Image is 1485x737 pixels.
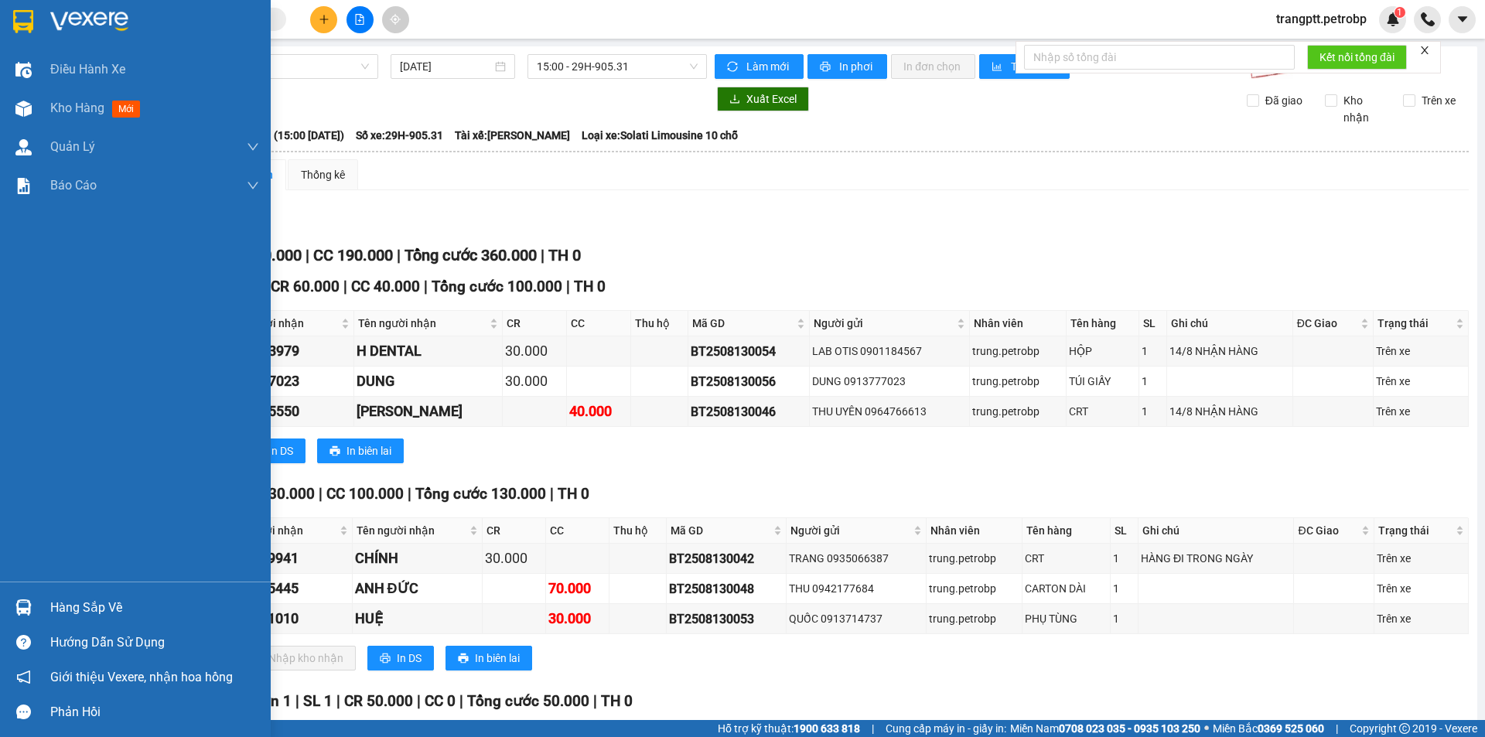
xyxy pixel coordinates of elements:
td: HUỆ [353,604,483,634]
button: syncLàm mới [715,54,804,79]
div: 30.000 [548,608,606,630]
th: CR [503,311,567,336]
span: | [541,246,544,264]
div: 1 [1113,610,1135,627]
span: | [550,485,554,503]
span: Cung cấp máy in - giấy in: [886,720,1006,737]
span: | [397,246,401,264]
th: SL [1139,311,1167,336]
span: printer [458,653,469,665]
span: | [336,692,340,710]
th: Tên hàng [1067,311,1138,336]
span: Tổng cước 100.000 [432,278,562,295]
span: | [593,692,597,710]
div: 0898533979 [222,340,351,362]
span: TH 0 [558,485,589,503]
div: Trên xe [1377,580,1466,597]
span: 15:00 - 29H-905.31 [537,55,698,78]
div: 30.000 [505,340,564,362]
span: ĐC Giao [1297,315,1357,332]
div: LAB OTIS 0901184567 [812,343,967,360]
span: In DS [397,650,422,667]
strong: 0369 525 060 [1258,722,1324,735]
th: Ghi chú [1138,518,1295,544]
span: Báo cáo [50,176,97,195]
div: BT2508130042 [669,549,783,568]
div: 0979179941 [221,548,349,569]
span: ⚪️ [1204,725,1209,732]
div: 30.000 [485,548,543,569]
span: | [566,278,570,295]
div: 14/8 NHẬN HÀNG [1169,403,1290,420]
span: Trạng thái [1378,522,1453,539]
button: printerIn biên lai [445,646,532,670]
td: DUNG [354,367,503,397]
th: Nhân viên [927,518,1023,544]
span: down [247,179,259,192]
span: In phơi [839,58,875,75]
strong: 1900 633 818 [794,722,860,735]
div: Thống kê [301,166,345,183]
div: Trên xe [1377,550,1466,567]
span: copyright [1399,723,1410,734]
span: printer [329,445,340,458]
div: THU 0942177684 [789,580,923,597]
span: | [1336,720,1338,737]
th: Ghi chú [1167,311,1293,336]
div: Trên xe [1377,610,1466,627]
span: | [319,485,323,503]
div: Trên xe [1376,373,1466,390]
div: Trên xe [1376,403,1466,420]
span: CC 190.000 [313,246,393,264]
th: Thu hộ [609,518,667,544]
div: 1 [1142,403,1164,420]
span: bar-chart [992,61,1005,73]
td: ANH ĐỨC [353,574,483,604]
th: CC [546,518,609,544]
span: mới [112,101,140,118]
td: CHÍNH [353,544,483,574]
span: TH 0 [574,278,606,295]
span: SL 1 [303,692,333,710]
div: Trên xe [1376,343,1466,360]
span: Kết nối tổng đài [1319,49,1395,66]
span: | [424,278,428,295]
div: 40.000 [569,401,628,422]
span: file-add [354,14,365,25]
span: | [872,720,874,737]
span: question-circle [16,635,31,650]
div: 0978821010 [221,608,349,630]
span: Tổng cước 50.000 [467,692,589,710]
div: 1 [1142,343,1164,360]
span: Hỗ trợ kỹ thuật: [718,720,860,737]
div: ANH ĐỨC [355,578,480,599]
span: Người gửi [814,315,954,332]
button: downloadXuất Excel [717,87,809,111]
td: H DENTAL [354,336,503,367]
span: In biên lai [475,650,520,667]
td: BT2508130054 [688,336,809,367]
span: Trạng thái [1377,315,1453,332]
td: BT2508130056 [688,367,809,397]
div: TRANG 0935066387 [789,550,923,567]
td: 0978821010 [219,604,352,634]
span: CR 30.000 [246,485,315,503]
span: | [417,692,421,710]
button: printerIn DS [239,438,306,463]
td: 0908595550 [220,397,354,427]
span: Kho nhận [1337,92,1391,126]
span: SĐT người nhận [224,315,338,332]
td: BT2508130053 [667,604,787,634]
td: 0898533979 [220,336,354,367]
span: Tên người nhận [357,522,466,539]
span: TH 0 [548,246,581,264]
span: Tổng cước 130.000 [415,485,546,503]
span: Số xe: 29H-905.31 [356,127,443,144]
img: warehouse-icon [15,139,32,155]
div: 1 [1113,580,1135,597]
span: Giới thiệu Vexere, nhận hoa hồng [50,667,233,687]
div: HUỆ [355,608,480,630]
img: icon-new-feature [1386,12,1400,26]
img: phone-icon [1421,12,1435,26]
span: trangptt.petrobp [1264,9,1379,29]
